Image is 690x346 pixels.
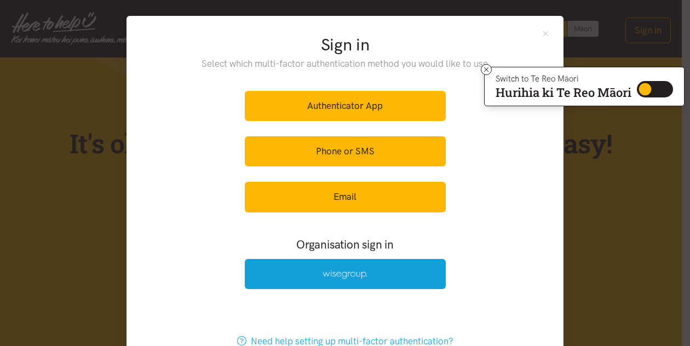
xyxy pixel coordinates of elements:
img: Wise Group [323,270,367,279]
a: Phone or SMS [245,136,446,166]
h2: Sign in [180,33,511,56]
a: Authenticator App [245,91,446,121]
p: Hurihia ki Te Reo Māori [496,88,631,97]
button: Close [541,29,550,38]
p: Switch to Te Reo Māori [496,76,631,82]
h3: Organisation sign in [215,237,475,252]
a: Email [245,182,446,212]
p: Select which multi-factor authentication method you would like to use [180,56,511,71]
